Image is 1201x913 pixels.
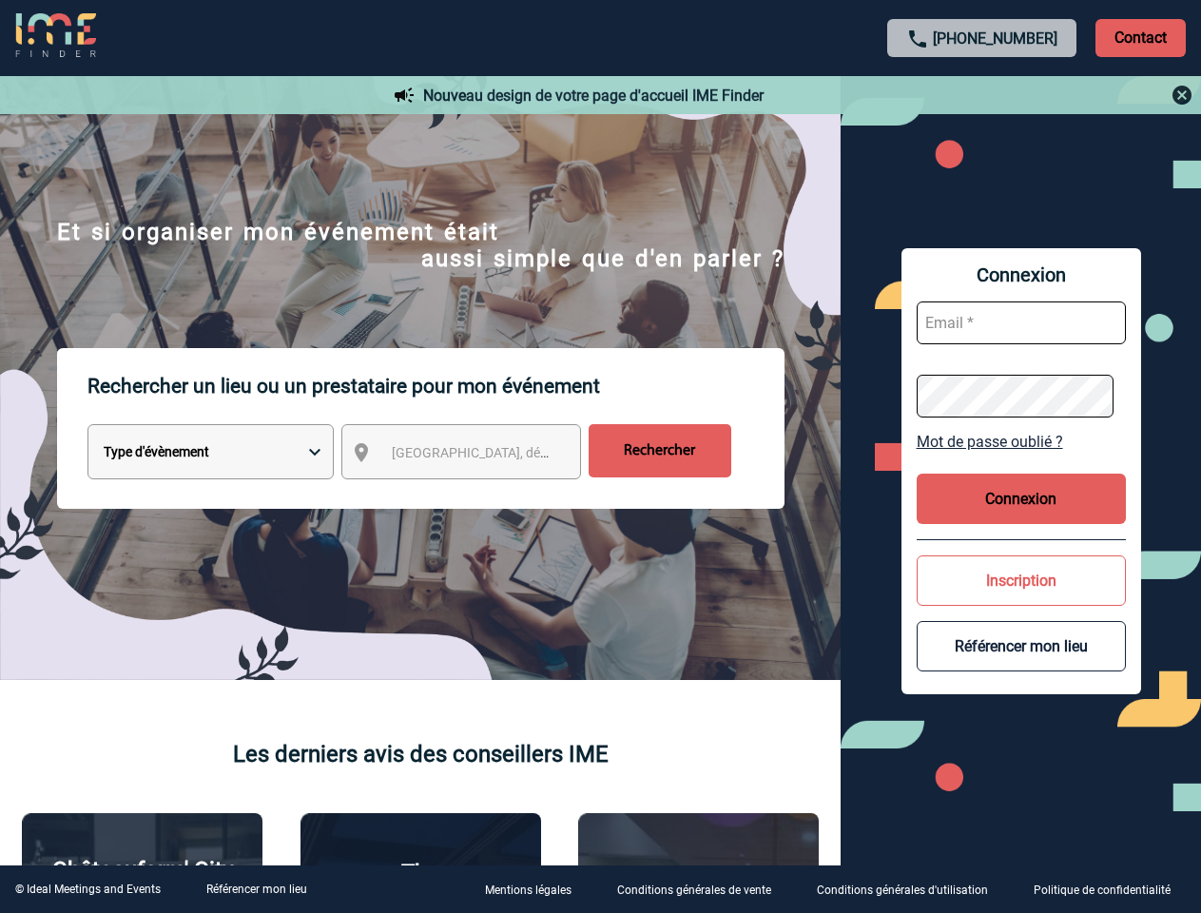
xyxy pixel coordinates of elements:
p: Agence 2ISD [633,862,764,888]
a: Conditions générales de vente [602,881,802,899]
p: Mentions légales [485,884,571,898]
p: Conditions générales d'utilisation [817,884,988,898]
div: © Ideal Meetings and Events [15,883,161,896]
p: Contact [1095,19,1186,57]
a: Mentions légales [470,881,602,899]
a: Conditions générales d'utilisation [802,881,1018,899]
a: Politique de confidentialité [1018,881,1201,899]
a: Référencer mon lieu [206,883,307,896]
p: Conditions générales de vente [617,884,771,898]
p: The [GEOGRAPHIC_DATA] [311,860,531,913]
p: Châteauform' City [GEOGRAPHIC_DATA] [32,857,252,910]
p: Politique de confidentialité [1034,884,1171,898]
